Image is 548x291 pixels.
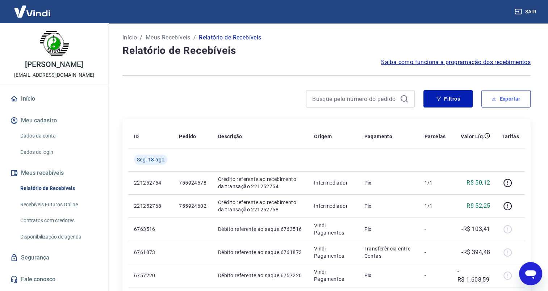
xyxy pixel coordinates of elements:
[218,176,302,190] p: Crédito referente ao recebimento da transação 221252754
[122,33,137,42] a: Início
[17,145,100,160] a: Dados de login
[199,33,261,42] p: Relatório de Recebíveis
[17,197,100,212] a: Recebíveis Futuros Online
[364,179,413,186] p: Pix
[461,248,490,257] p: -R$ 394,48
[14,71,94,79] p: [EMAIL_ADDRESS][DOMAIN_NAME]
[424,202,445,210] p: 1/1
[9,113,100,128] button: Meu cadastro
[364,133,392,140] p: Pagamento
[424,225,445,233] p: -
[424,272,445,279] p: -
[424,249,445,256] p: -
[134,133,139,140] p: ID
[314,245,353,260] p: Vindi Pagamentos
[218,249,302,256] p: Débito referente ao saque 6761873
[314,268,353,283] p: Vindi Pagamentos
[502,133,519,140] p: Tarifas
[134,272,167,279] p: 6757220
[364,245,413,260] p: Transferência entre Contas
[314,222,353,236] p: Vindi Pagamentos
[134,225,167,233] p: 6763516
[423,90,473,107] button: Filtros
[364,225,413,233] p: Pix
[481,90,531,107] button: Exportar
[134,249,167,256] p: 6761873
[9,165,100,181] button: Meus recebíveis
[40,29,69,58] img: 05f77479-e145-444d-9b3c-0aaf0a3ab483.jpeg
[519,262,542,285] iframe: Botão para abrir a janela de mensagens
[364,202,413,210] p: Pix
[314,179,353,186] p: Intermediador
[17,128,100,143] a: Dados da conta
[312,93,397,104] input: Busque pelo número do pedido
[134,179,167,186] p: 221252754
[314,202,353,210] p: Intermediador
[218,133,242,140] p: Descrição
[9,0,56,22] img: Vindi
[179,179,206,186] p: 755924578
[424,133,445,140] p: Parcelas
[457,267,490,284] p: -R$ 1.608,59
[146,33,191,42] a: Meus Recebíveis
[424,179,445,186] p: 1/1
[134,202,167,210] p: 221252768
[17,229,100,244] a: Disponibilização de agenda
[25,61,83,68] p: [PERSON_NAME]
[179,133,196,140] p: Pedido
[17,213,100,228] a: Contratos com credores
[179,202,206,210] p: 755924602
[218,199,302,213] p: Crédito referente ao recebimento da transação 221252768
[461,133,484,140] p: Valor Líq.
[467,202,490,210] p: R$ 52,25
[218,272,302,279] p: Débito referente ao saque 6757220
[9,250,100,266] a: Segurança
[314,133,332,140] p: Origem
[137,156,164,163] span: Seg, 18 ago
[381,58,531,67] a: Saiba como funciona a programação dos recebimentos
[193,33,196,42] p: /
[513,5,539,18] button: Sair
[461,225,490,233] p: -R$ 103,41
[9,271,100,287] a: Fale conosco
[467,178,490,187] p: R$ 50,12
[122,43,531,58] h4: Relatório de Recebíveis
[364,272,413,279] p: Pix
[17,181,100,196] a: Relatório de Recebíveis
[140,33,142,42] p: /
[9,91,100,107] a: Início
[218,225,302,233] p: Débito referente ao saque 6763516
